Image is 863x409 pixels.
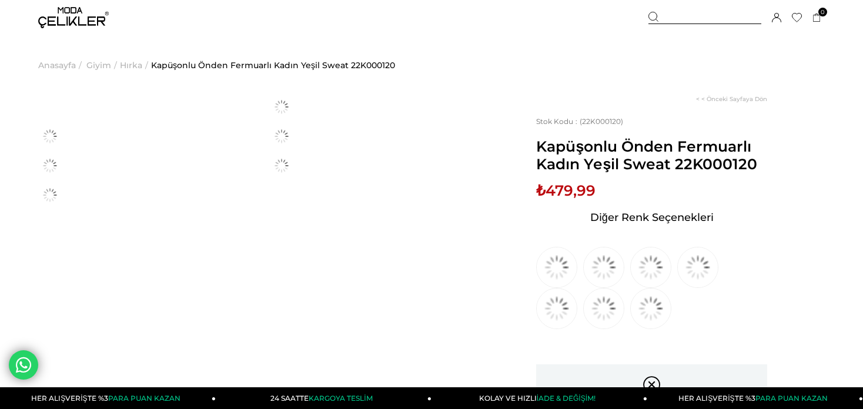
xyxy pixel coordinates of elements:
[583,288,624,329] img: Kapüşonlu Önden Fermuarlı Kadın Mint Sweat 22K000120
[151,35,395,95] a: Kapüşonlu Önden Fermuarlı Kadın Yeşil Sweat 22K000120
[120,35,151,95] li: >
[696,95,767,103] a: < < Önceki Sayfaya Dön
[818,8,827,16] span: 0
[537,394,596,403] span: İADE & DEĞİŞİM!
[86,35,111,95] a: Giyim
[270,154,293,177] img: Kapüşonlu Önden Fermuarlı Kadın Yeşil Sweat 22K000120
[108,394,180,403] span: PARA PUAN KAZAN
[216,387,431,409] a: 24 SAATTEKARGOYA TESLİM
[536,117,580,126] span: Stok Kodu
[647,387,863,409] a: HER ALIŞVERİŞTE %3PARA PUAN KAZAN
[677,247,718,288] img: Kapüşonlu Önden Fermuarlı Kadın Gri Melanj Sweat 22K000120
[38,35,85,95] li: >
[536,138,767,173] span: Kapüşonlu Önden Fermuarlı Kadın Yeşil Sweat 22K000120
[536,182,596,199] span: ₺479,99
[583,247,624,288] img: Kapüşonlu Önden Fermuarlı Kadın Bej Melanj Sweat 22K000120
[38,154,62,177] img: Kapüşonlu Önden Fermuarlı Kadın Yeşil Sweat 22K000120
[431,387,647,409] a: KOLAY VE HIZLIİADE & DEĞİŞİM!
[536,247,577,288] img: Kapüşonlu Önden Fermuarlı Kadın Siyah Sweat 22K000120
[630,247,671,288] img: Kapüşonlu Önden Fermuarlı Kadın Fuşya Sweat 22K000120
[536,117,623,126] span: (22K000120)
[38,125,62,148] img: Kapüşonlu Önden Fermuarlı Kadın Yeşil Sweat 22K000120
[590,208,714,227] span: Diğer Renk Seçenekleri
[309,394,372,403] span: KARGOYA TESLİM
[270,95,293,119] img: Kapüşonlu Önden Fermuarlı Kadın Yeşil Sweat 22K000120
[38,7,109,28] img: logo
[38,35,76,95] a: Anasayfa
[38,183,62,207] img: Kapüşonlu Önden Fermuarlı Kadın Yeşil Sweat 22K000120
[755,394,828,403] span: PARA PUAN KAZAN
[812,14,821,22] a: 0
[120,35,142,95] a: Hırka
[86,35,120,95] li: >
[536,288,577,329] img: Kapüşonlu Önden Fermuarlı Kadın Mor Sweat 22K000120
[630,288,671,329] img: Kapüşonlu Önden Fermuarlı Kadın Kahverengi Sweat 22K000120
[270,125,293,148] img: Kapüşonlu Önden Fermuarlı Kadın Yeşil Sweat 22K000120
